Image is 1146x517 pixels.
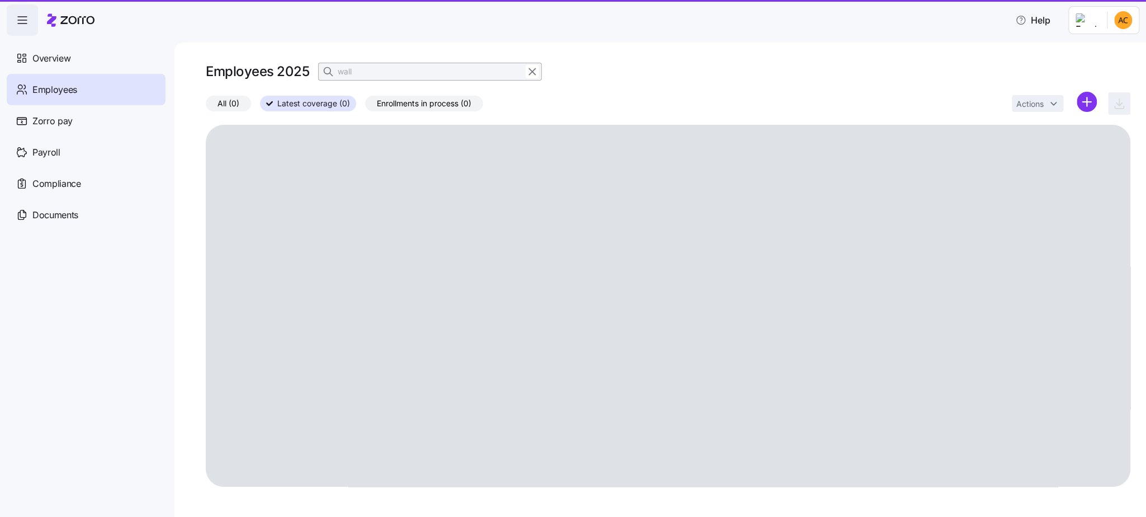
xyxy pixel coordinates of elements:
a: Payroll [7,137,165,168]
a: Overview [7,43,165,74]
span: Documents [32,208,78,222]
h1: Employees 2025 [206,63,309,80]
span: All (0) [217,96,239,111]
img: Employer logo [1076,13,1098,27]
span: Zorro pay [32,114,73,128]
img: 73cb5fcb97e4e55e33d00a8b5270766a [1114,11,1132,29]
span: Payroll [32,145,60,159]
button: Actions [1012,95,1063,112]
span: Actions [1016,100,1044,108]
a: Compliance [7,168,165,199]
span: Employees [32,83,77,97]
input: Search Employees [318,63,542,81]
svg: add icon [1077,92,1097,112]
span: Help [1015,13,1050,27]
a: Documents [7,199,165,231]
a: Employees [7,74,165,105]
button: Help [1006,9,1059,31]
span: Overview [32,51,70,65]
span: Latest coverage (0) [277,96,350,111]
span: Enrollments in process (0) [377,96,471,111]
a: Zorro pay [7,105,165,137]
span: Compliance [32,177,81,191]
